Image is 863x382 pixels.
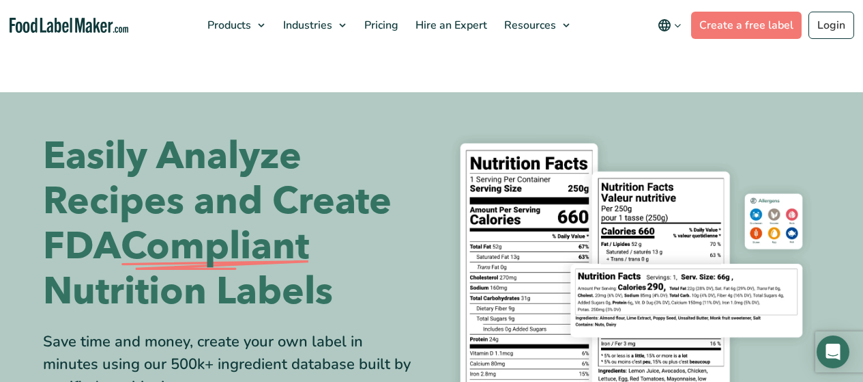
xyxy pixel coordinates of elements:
[279,18,334,33] span: Industries
[808,12,854,39] a: Login
[121,224,309,269] span: Compliant
[691,12,802,39] a: Create a free label
[411,18,488,33] span: Hire an Expert
[43,134,422,314] h1: Easily Analyze Recipes and Create FDA Nutrition Labels
[360,18,400,33] span: Pricing
[500,18,557,33] span: Resources
[817,336,849,368] div: Open Intercom Messenger
[203,18,252,33] span: Products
